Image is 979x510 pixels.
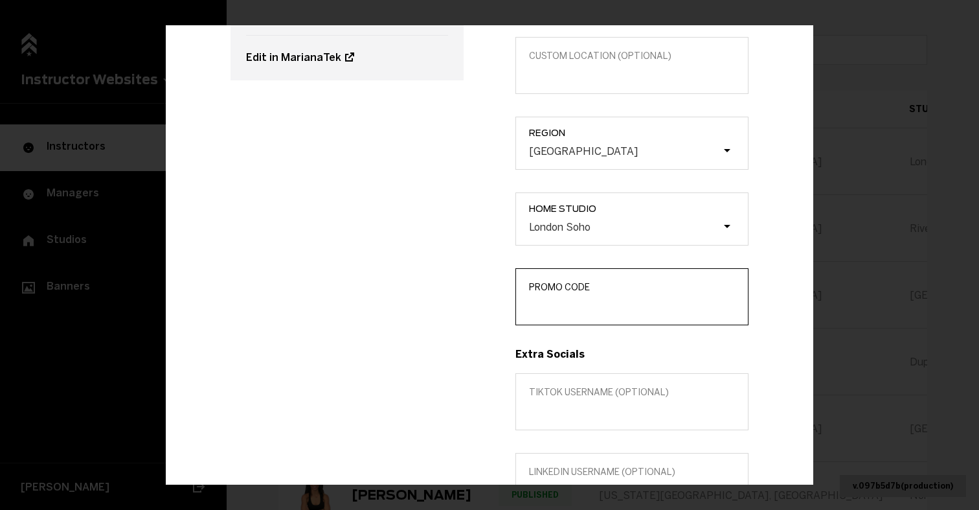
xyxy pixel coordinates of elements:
input: Promo Code [529,299,735,311]
a: Edit in MarianaTek [246,34,448,80]
span: Promo Code [529,281,735,292]
span: Custom location (Optional) [529,50,735,61]
span: Home Studio [529,203,748,213]
div: Example Modal [166,25,813,484]
div: London Soho [529,220,591,233]
div: [GEOGRAPHIC_DATA] [529,145,638,157]
span: Region [529,127,748,137]
input: LinkedIn username (optional) [529,483,735,496]
input: Custom location (Optional) [529,67,735,80]
span: TikTok username (optional) [529,386,735,397]
h3: Extra Socials [515,347,748,360]
span: LinkedIn username (optional) [529,466,735,477]
input: TikTok username (optional) [529,404,735,416]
